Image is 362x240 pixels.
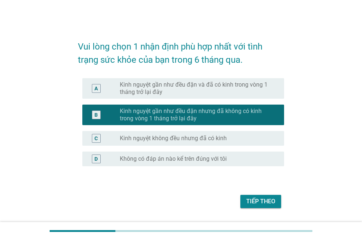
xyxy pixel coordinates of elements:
div: Tiếp theo [246,197,275,206]
div: C [94,134,98,142]
div: A [94,84,98,92]
div: B [94,111,98,119]
label: Kinh nguyệt gần như đều đặn nhưng đã không có kinh trong vòng 1 tháng trở lại đây [120,108,272,122]
h2: Vui lòng chọn 1 nhận định phù hợp nhất với tình trạng sức khỏe của bạn trong 6 tháng qua. [78,33,284,66]
label: Kinh nguyệt gần như đều đặn và đã có kinh trong vòng 1 tháng trở lại đây [120,81,272,96]
button: Tiếp theo [240,195,281,208]
label: Không có đáp án nào kể trên đúng với tôi [120,155,227,163]
div: D [94,155,98,163]
label: Kinh nguyệt không đều nhưng đã có kinh [120,135,227,142]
